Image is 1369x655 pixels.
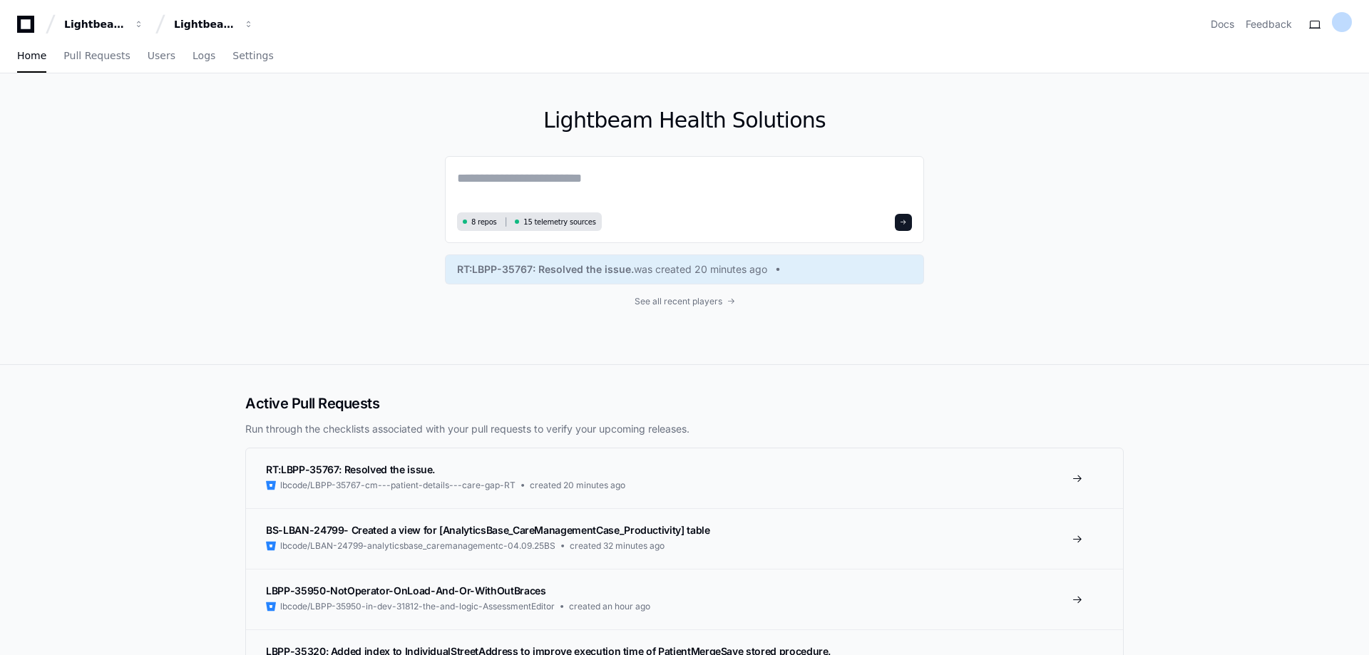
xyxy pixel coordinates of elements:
[445,296,924,307] a: See all recent players
[246,448,1123,508] a: RT:LBPP-35767: Resolved the issue.lbcode/LBPP-35767-cm---patient-details---care-gap-RTcreated 20 ...
[457,262,634,277] span: RT:LBPP-35767: Resolved the issue.
[148,51,175,60] span: Users
[63,51,130,60] span: Pull Requests
[58,11,150,37] button: Lightbeam Health
[634,262,767,277] span: was created 20 minutes ago
[174,17,235,31] div: Lightbeam Health Solutions
[148,40,175,73] a: Users
[64,17,125,31] div: Lightbeam Health
[17,40,46,73] a: Home
[17,51,46,60] span: Home
[570,540,665,552] span: created 32 minutes ago
[1246,17,1292,31] button: Feedback
[1211,17,1234,31] a: Docs
[569,601,650,612] span: created an hour ago
[246,569,1123,629] a: LBPP-35950-NotOperator-OnLoad-And-Or-WithOutBraceslbcode/LBPP-35950-in-dev-31812-the-and-logic-As...
[523,217,595,227] span: 15 telemetry sources
[280,601,555,612] span: lbcode/LBPP-35950-in-dev-31812-the-and-logic-AssessmentEditor
[193,51,215,60] span: Logs
[266,584,546,597] span: LBPP-35950-NotOperator-OnLoad-And-Or-WithOutBraces
[471,217,497,227] span: 8 repos
[280,540,555,552] span: lbcode/LBAN-24799-analyticsbase_caremanagementc-04.09.25BS
[457,262,912,277] a: RT:LBPP-35767: Resolved the issue.was created 20 minutes ago
[445,108,924,133] h1: Lightbeam Health Solutions
[530,480,625,491] span: created 20 minutes ago
[245,422,1124,436] p: Run through the checklists associated with your pull requests to verify your upcoming releases.
[245,393,1124,413] h2: Active Pull Requests
[635,296,722,307] span: See all recent players
[266,463,435,475] span: RT:LBPP-35767: Resolved the issue.
[232,51,273,60] span: Settings
[193,40,215,73] a: Logs
[280,480,516,491] span: lbcode/LBPP-35767-cm---patient-details---care-gap-RT
[232,40,273,73] a: Settings
[266,524,710,536] span: BS-LBAN-24799- Created a view for [AnalyticsBase_CareManagementCase_Productivity] table
[63,40,130,73] a: Pull Requests
[168,11,260,37] button: Lightbeam Health Solutions
[246,508,1123,569] a: BS-LBAN-24799- Created a view for [AnalyticsBase_CareManagementCase_Productivity] tablelbcode/LBA...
